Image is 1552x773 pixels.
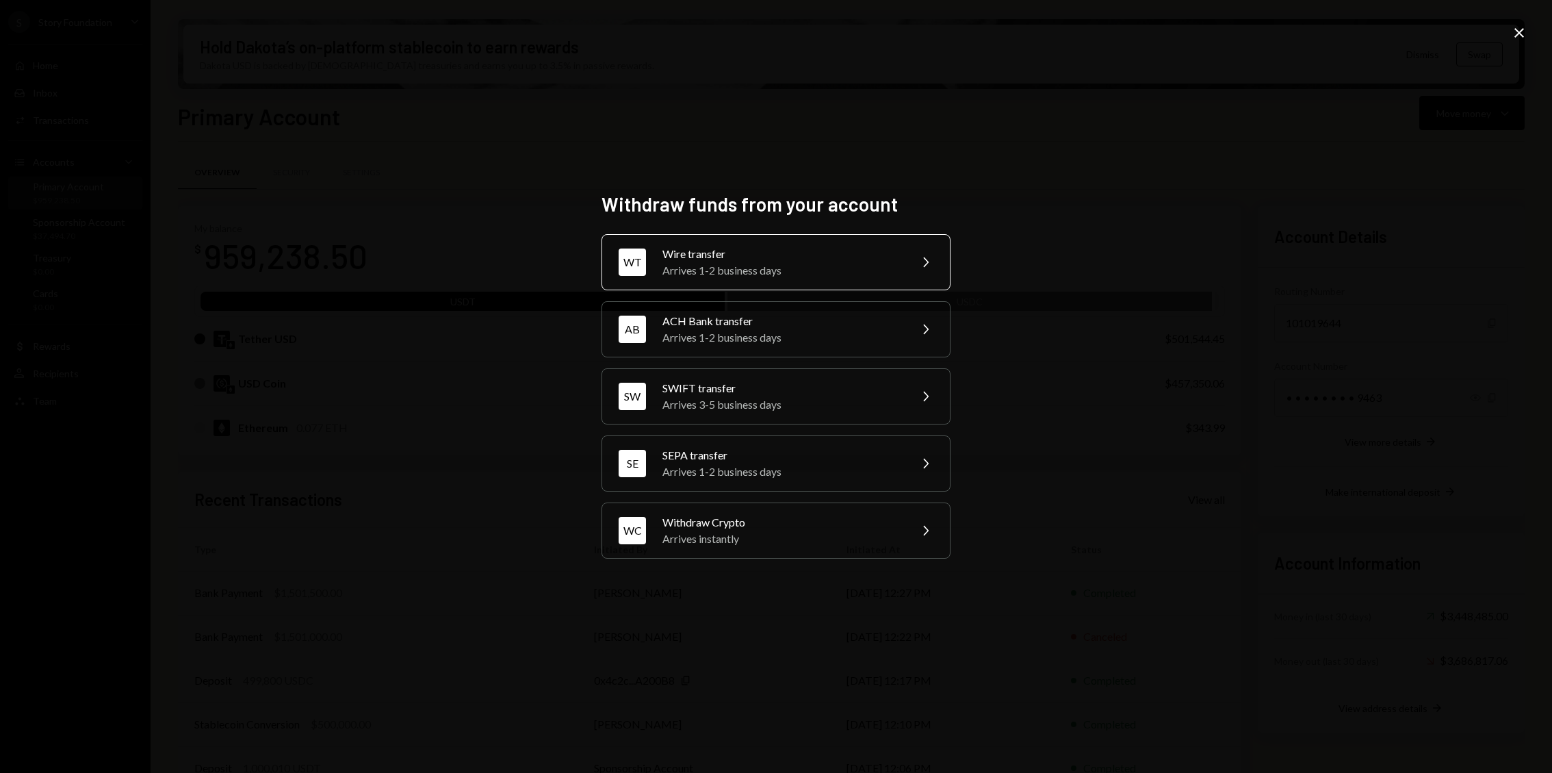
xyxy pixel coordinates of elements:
button: WTWire transferArrives 1-2 business days [602,234,950,290]
h2: Withdraw funds from your account [602,191,950,218]
div: Arrives 1-2 business days [662,464,901,480]
div: Withdraw Crypto [662,514,901,531]
div: SEPA transfer [662,447,901,464]
div: Arrives 1-2 business days [662,262,901,279]
div: SW [619,383,646,410]
button: ABACH Bank transferArrives 1-2 business days [602,301,950,357]
div: ACH Bank transfer [662,313,901,329]
button: SWSWIFT transferArrives 3-5 business days [602,368,950,424]
button: WCWithdraw CryptoArrives instantly [602,503,950,559]
div: Arrives 3-5 business days [662,396,901,413]
div: Arrives instantly [662,531,901,547]
div: Wire transfer [662,246,901,262]
div: SWIFT transfer [662,380,901,396]
div: Arrives 1-2 business days [662,329,901,346]
div: AB [619,316,646,343]
div: WC [619,517,646,544]
div: SE [619,450,646,477]
button: SESEPA transferArrives 1-2 business days [602,435,950,492]
div: WT [619,249,646,276]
